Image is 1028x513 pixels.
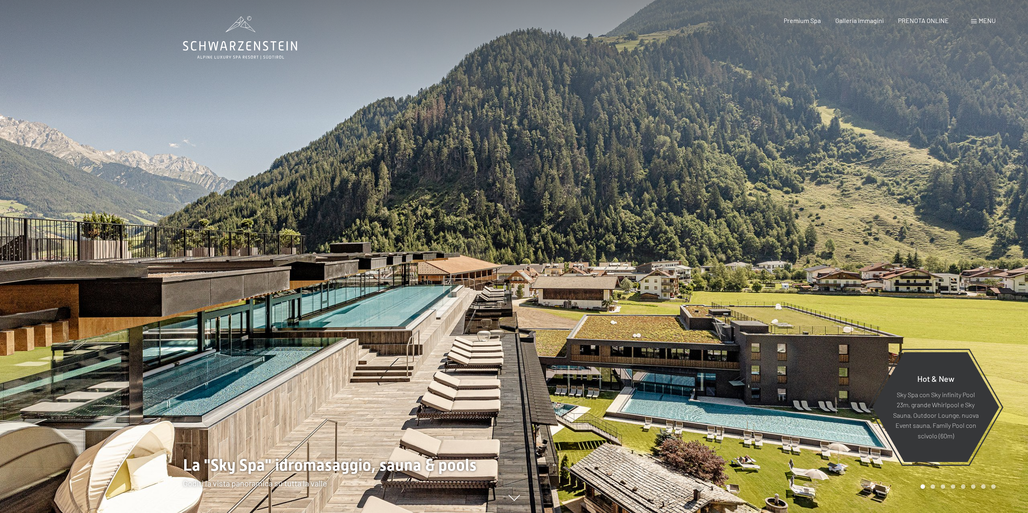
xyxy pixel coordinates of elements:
[784,17,821,24] a: Premium Spa
[951,484,955,489] div: Carousel Page 4
[931,484,935,489] div: Carousel Page 2
[918,484,996,489] div: Carousel Pagination
[941,484,945,489] div: Carousel Page 3
[979,17,996,24] span: Menu
[917,373,954,383] span: Hot & New
[981,484,986,489] div: Carousel Page 7
[898,17,949,24] a: PRENOTA ONLINE
[872,352,1000,463] a: Hot & New Sky Spa con Sky infinity Pool 23m, grande Whirlpool e Sky Sauna, Outdoor Lounge, nuova ...
[961,484,965,489] div: Carousel Page 5
[835,17,884,24] a: Galleria immagini
[892,389,980,441] p: Sky Spa con Sky infinity Pool 23m, grande Whirlpool e Sky Sauna, Outdoor Lounge, nuova Event saun...
[971,484,975,489] div: Carousel Page 6
[921,484,925,489] div: Carousel Page 1 (Current Slide)
[991,484,996,489] div: Carousel Page 8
